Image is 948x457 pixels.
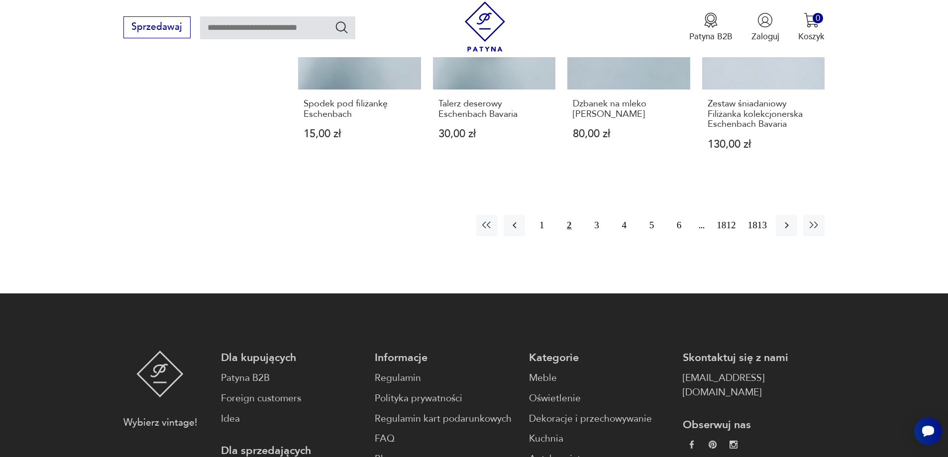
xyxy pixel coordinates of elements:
[614,215,635,236] button: 4
[689,31,733,42] p: Patyna B2B
[221,351,363,365] p: Dla kupujących
[703,12,719,28] img: Ikona medalu
[745,215,770,236] button: 1813
[375,371,517,385] a: Regulamin
[529,412,671,426] a: Dekoracje i przechowywanie
[714,215,738,236] button: 1812
[709,441,717,449] img: 37d27d81a828e637adc9f9cb2e3d3a8a.webp
[221,371,363,385] a: Patyna B2B
[304,129,416,139] p: 15,00 zł
[123,24,191,32] a: Sprzedawaj
[573,129,685,139] p: 80,00 zł
[136,351,184,397] img: Patyna - sklep z meblami i dekoracjami vintage
[529,351,671,365] p: Kategorie
[573,99,685,119] h3: Dzbanek na mleko [PERSON_NAME]
[708,139,820,150] p: 130,00 zł
[123,416,197,430] p: Wybierz vintage!
[438,129,550,139] p: 30,00 zł
[751,12,779,42] button: Zaloguj
[668,215,690,236] button: 6
[751,31,779,42] p: Zaloguj
[375,412,517,426] a: Regulamin kart podarunkowych
[529,371,671,385] a: Meble
[683,371,825,400] a: [EMAIL_ADDRESS][DOMAIN_NAME]
[683,418,825,432] p: Obserwuj nas
[375,432,517,446] a: FAQ
[689,12,733,42] a: Ikona medaluPatyna B2B
[689,12,733,42] button: Patyna B2B
[914,417,942,445] iframe: Smartsupp widget button
[334,20,349,34] button: Szukaj
[798,31,825,42] p: Koszyk
[529,391,671,406] a: Oświetlenie
[757,12,773,28] img: Ikonka użytkownika
[375,391,517,406] a: Polityka prywatności
[304,99,416,119] h3: Spodek pod filiżankę Eschenbach
[708,99,820,129] h3: Zestaw śniadaniowy Filiżanka kolekcjonerska Eschenbach Bavaria
[683,351,825,365] p: Skontaktuj się z nami
[221,412,363,426] a: Idea
[688,441,696,449] img: da9060093f698e4c3cedc1453eec5031.webp
[438,99,550,119] h3: Talerz deserowy Eschenbach Bavaria
[804,12,819,28] img: Ikona koszyka
[529,432,671,446] a: Kuchnia
[641,215,662,236] button: 5
[558,215,580,236] button: 2
[460,1,510,52] img: Patyna - sklep z meblami i dekoracjami vintage
[586,215,607,236] button: 3
[531,215,552,236] button: 1
[221,391,363,406] a: Foreign customers
[813,13,823,23] div: 0
[375,351,517,365] p: Informacje
[730,441,737,449] img: c2fd9cf7f39615d9d6839a72ae8e59e5.webp
[798,12,825,42] button: 0Koszyk
[123,16,191,38] button: Sprzedawaj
